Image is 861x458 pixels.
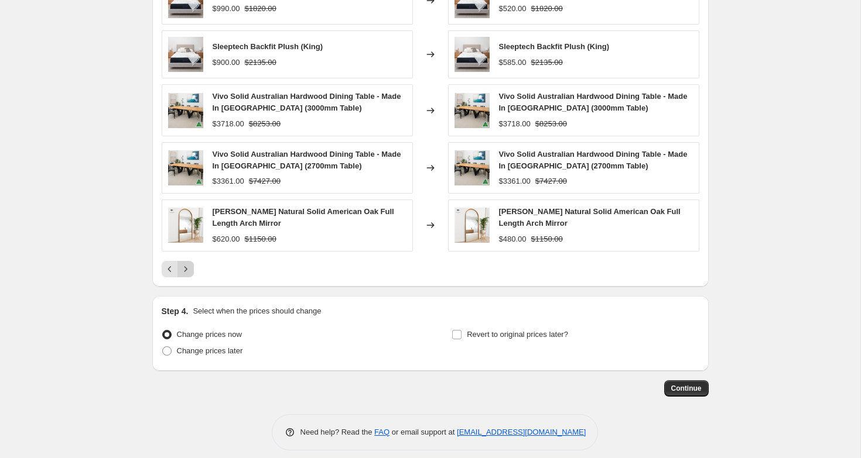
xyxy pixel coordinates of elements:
[499,42,610,51] span: Sleeptech Backfit Plush (King)
[499,92,688,112] span: Vivo Solid Australian Hardwood Dining Table - Made In [GEOGRAPHIC_DATA] (3000mm Table)
[499,175,531,187] div: $3361.00
[499,57,527,68] div: $585.00
[213,42,323,51] span: Sleeptech Backfit Plush (King)
[535,118,567,130] strike: $8253.00
[455,93,490,128] img: squarelogo_25f919ee-0f05-4da2-bf4f-ff671753f9d1_80x.jpg
[168,37,203,72] img: square1_acb591f2-8d81-4907-b0c1-171a9d043e29_80x.jpg
[457,428,586,436] a: [EMAIL_ADDRESS][DOMAIN_NAME]
[499,233,527,245] div: $480.00
[213,175,244,187] div: $3361.00
[213,150,401,170] span: Vivo Solid Australian Hardwood Dining Table - Made In [GEOGRAPHIC_DATA] (2700mm Table)
[245,3,276,15] strike: $1820.00
[213,92,401,112] span: Vivo Solid Australian Hardwood Dining Table - Made In [GEOGRAPHIC_DATA] (3000mm Table)
[245,233,276,245] strike: $1150.00
[499,118,531,130] div: $3718.00
[455,150,490,185] img: squarelogo_25f919ee-0f05-4da2-bf4f-ff671753f9d1_80x.jpg
[374,428,389,436] a: FAQ
[455,37,490,72] img: square1_acb591f2-8d81-4907-b0c1-171a9d043e29_80x.jpg
[535,175,567,187] strike: $7427.00
[177,346,243,355] span: Change prices later
[177,261,194,277] button: Next
[168,150,203,185] img: squarelogo_25f919ee-0f05-4da2-bf4f-ff671753f9d1_80x.jpg
[168,208,203,243] img: AmericanOakLargeArch-6_80x.jpg
[168,93,203,128] img: squarelogo_25f919ee-0f05-4da2-bf4f-ff671753f9d1_80x.jpg
[531,3,563,15] strike: $1820.00
[389,428,457,436] span: or email support at
[531,233,563,245] strike: $1150.00
[499,150,688,170] span: Vivo Solid Australian Hardwood Dining Table - Made In [GEOGRAPHIC_DATA] (2700mm Table)
[531,57,563,68] strike: $2135.00
[249,175,281,187] strike: $7427.00
[671,384,702,393] span: Continue
[177,330,242,339] span: Change prices now
[162,261,178,277] button: Previous
[249,118,281,130] strike: $8253.00
[300,428,375,436] span: Need help? Read the
[245,57,276,68] strike: $2135.00
[213,3,240,15] div: $990.00
[455,208,490,243] img: AmericanOakLargeArch-6_80x.jpg
[664,380,709,397] button: Continue
[467,330,568,339] span: Revert to original prices later?
[213,233,240,245] div: $620.00
[213,118,244,130] div: $3718.00
[499,3,527,15] div: $520.00
[499,207,681,228] span: [PERSON_NAME] Natural Solid American Oak Full Length Arch Mirror
[162,261,194,277] nav: Pagination
[213,207,394,228] span: [PERSON_NAME] Natural Solid American Oak Full Length Arch Mirror
[193,305,321,317] p: Select when the prices should change
[213,57,240,68] div: $900.00
[162,305,189,317] h2: Step 4.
